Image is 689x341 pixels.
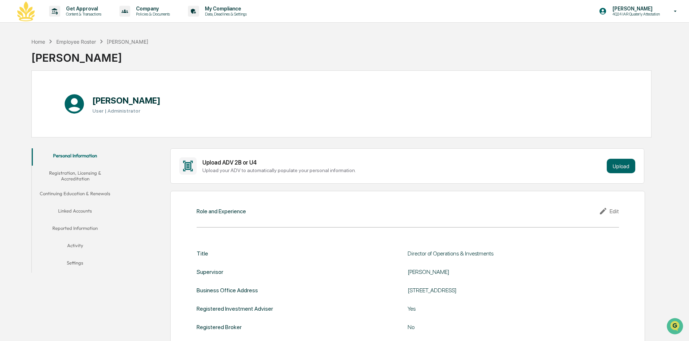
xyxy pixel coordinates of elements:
span: Pylon [72,122,87,128]
p: Company [130,6,174,12]
p: [PERSON_NAME] [607,6,663,12]
p: Data, Deadlines & Settings [199,12,250,17]
p: Get Approval [60,6,105,12]
button: Reported Information [32,221,118,238]
span: Data Lookup [14,105,45,112]
h1: [PERSON_NAME] [92,95,161,106]
p: Content & Transactions [60,12,105,17]
img: logo [17,1,35,21]
a: 🖐️Preclearance [4,88,49,101]
span: Attestations [60,91,89,98]
div: We're available if you need us! [25,62,91,68]
button: Registration, Licensing & Accreditation [32,166,118,186]
img: 1746055101610-c473b297-6a78-478c-a979-82029cc54cd1 [7,55,20,68]
a: Powered byPylon [51,122,87,128]
div: Registered Broker [197,324,242,331]
div: Upload ADV 2B or U4 [202,159,604,166]
div: Registered Investment Adviser [197,305,273,312]
button: Personal Information [32,148,118,166]
div: Role and Experience [197,208,246,215]
div: Business Office Address [197,287,258,294]
div: Home [31,39,45,45]
button: Upload [607,159,635,173]
p: My Compliance [199,6,250,12]
button: Start new chat [123,57,131,66]
iframe: Open customer support [666,317,685,337]
div: Employee Roster [56,39,96,45]
div: [PERSON_NAME] [408,268,588,275]
button: Linked Accounts [32,204,118,221]
p: Policies & Documents [130,12,174,17]
a: 🗄️Attestations [49,88,92,101]
div: Start new chat [25,55,118,62]
button: Activity [32,238,118,255]
div: Supervisor [197,268,223,275]
div: Yes [408,305,588,312]
div: Edit [599,207,619,215]
div: [STREET_ADDRESS] [408,287,588,294]
div: [PERSON_NAME] [107,39,148,45]
div: 🖐️ [7,92,13,97]
button: Continuing Education & Renewals [32,186,118,204]
a: 🔎Data Lookup [4,102,48,115]
h3: User | Administrator [92,108,161,114]
div: 🔎 [7,105,13,111]
div: Title [197,250,208,257]
span: Preclearance [14,91,47,98]
p: How can we help? [7,15,131,27]
div: secondary tabs example [32,148,118,273]
div: [PERSON_NAME] [31,45,148,64]
button: Settings [32,255,118,273]
div: No [408,324,588,331]
div: 🗄️ [52,92,58,97]
div: Director of Operations & Investments [408,250,588,257]
p: 4Q24 IAR Quaterly Attestation [607,12,663,17]
div: Upload your ADV to automatically populate your personal information. [202,167,604,173]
